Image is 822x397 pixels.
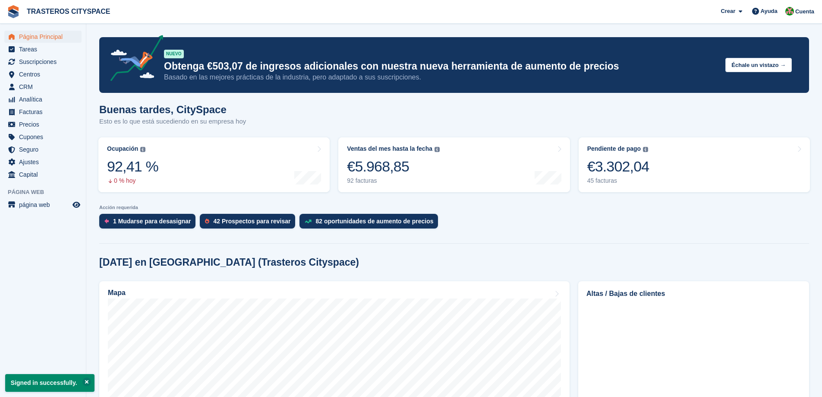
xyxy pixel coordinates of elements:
span: Ajustes [19,156,71,168]
a: menu [4,93,82,105]
a: 1 Mudarse para desasignar [99,214,200,233]
div: 42 Prospectos para revisar [214,218,291,225]
div: 1 Mudarse para desasignar [113,218,191,225]
span: Capital [19,168,71,181]
span: Página Principal [19,31,71,43]
a: menu [4,118,82,130]
img: CitySpace [785,7,794,16]
p: Acción requerida [99,205,809,210]
span: Crear [721,7,735,16]
a: menu [4,168,82,181]
div: 92,41 % [107,158,158,175]
p: Basado en las mejores prácticas de la industria, pero adaptado a sus suscripciones. [164,73,718,82]
a: TRASTEROS CITYSPACE [23,4,114,19]
a: Vista previa de la tienda [71,200,82,210]
span: CRM [19,81,71,93]
div: €5.968,85 [347,158,440,175]
p: Obtenga €503,07 de ingresos adicionales con nuestra nueva herramienta de aumento de precios [164,60,718,73]
h2: [DATE] en [GEOGRAPHIC_DATA] (Trasteros Cityspace) [99,257,359,268]
span: Tareas [19,43,71,55]
a: menu [4,131,82,143]
a: menu [4,56,82,68]
span: Cuenta [795,7,814,16]
a: menu [4,68,82,80]
h1: Buenas tardes, CitySpace [99,104,246,115]
img: prospect-51fa495bee0391a8d652442698ab0144808aea92771e9ea1ae160a38d050c398.svg [205,219,209,224]
img: price-adjustments-announcement-icon-8257ccfd72463d97f412b2fc003d46551f7dbcb40ab6d574587a9cd5c0d94... [103,35,164,84]
div: Ocupación [107,145,138,152]
div: Ventas del mes hasta la fecha [347,145,432,152]
button: Échale un vistazo → [725,58,792,72]
img: icon-info-grey-7440780725fd019a000dd9b08b2336e03edf1995a4989e88bcd33f0948082b44.svg [643,147,648,152]
span: Precios [19,118,71,130]
p: Signed in successfully. [5,374,94,392]
span: Cupones [19,131,71,143]
a: menu [4,81,82,93]
div: NUEVO [164,50,184,58]
a: Ventas del mes hasta la fecha €5.968,85 92 facturas [338,137,570,192]
a: menú [4,199,82,211]
img: move_outs_to_deallocate_icon-f764333ba52eb49d3ac5e1228854f67142a1ed5810a6f6cc68b1a99e826820c5.svg [104,219,109,224]
span: Suscripciones [19,56,71,68]
a: menu [4,31,82,43]
div: 45 facturas [587,177,649,184]
div: 0 % hoy [107,177,158,184]
span: Ayuda [761,7,778,16]
div: €3.302,04 [587,158,649,175]
img: icon-info-grey-7440780725fd019a000dd9b08b2336e03edf1995a4989e88bcd33f0948082b44.svg [140,147,145,152]
img: stora-icon-8386f47178a22dfd0bd8f6a31ec36ba5ce8667c1dd55bd0f319d3a0aa187defe.svg [7,5,20,18]
a: menu [4,43,82,55]
span: Analítica [19,93,71,105]
span: página web [19,199,71,211]
a: menu [4,156,82,168]
span: Seguro [19,143,71,156]
a: 42 Prospectos para revisar [200,214,299,233]
span: Centros [19,68,71,80]
div: 82 oportunidades de aumento de precios [316,218,434,225]
span: Facturas [19,106,71,118]
a: Pendiente de pago €3.302,04 45 facturas [579,137,810,192]
img: price_increase_opportunities-93ffe204e8149a01c8c9dc8f82e8f89637d9d84a8eef4429ea346261dce0b2c0.svg [305,219,312,223]
h2: Altas / Bajas de clientes [586,289,801,299]
a: 82 oportunidades de aumento de precios [299,214,442,233]
p: Esto es lo que está sucediendo en su empresa hoy [99,117,246,127]
a: menu [4,143,82,156]
a: menu [4,106,82,118]
div: Pendiente de pago [587,145,641,152]
h2: Mapa [108,289,126,297]
img: icon-info-grey-7440780725fd019a000dd9b08b2336e03edf1995a4989e88bcd33f0948082b44.svg [435,147,440,152]
div: 92 facturas [347,177,440,184]
span: Página web [8,188,86,197]
a: Ocupación 92,41 % 0 % hoy [98,137,330,192]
